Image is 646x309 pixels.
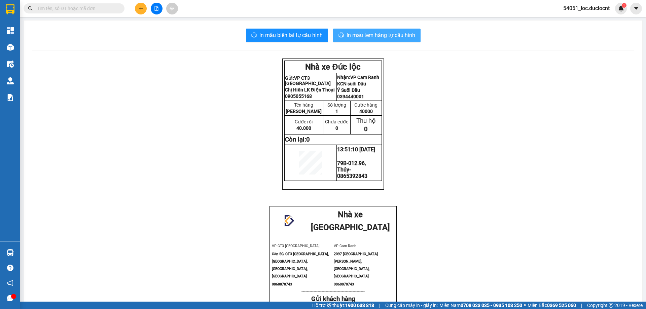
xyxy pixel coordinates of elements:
strong: Nhận: [337,75,379,80]
span: 0 [364,125,368,133]
span: | [581,302,582,309]
span: [PERSON_NAME] [286,109,322,114]
span: 2097 [GEOGRAPHIC_DATA][PERSON_NAME], [GEOGRAPHIC_DATA], [GEOGRAPHIC_DATA] [51,40,95,58]
span: VP Cam Ranh [334,244,356,248]
img: dashboard-icon [7,27,14,34]
span: Căn 5G, CT3 [GEOGRAPHIC_DATA], [GEOGRAPHIC_DATA], [GEOGRAPHIC_DATA], [GEOGRAPHIC_DATA] [2,38,38,60]
span: 79B-012.96, Thủy- 0865392843 [337,160,367,179]
p: ----------------------------------------------- [272,289,395,294]
strong: Nhà xe Đức lộc [305,62,361,72]
span: 1 [335,109,338,114]
span: Thu hộ [356,117,376,124]
span: printer [251,32,257,39]
img: warehouse-icon [7,61,14,68]
span: copyright [609,303,613,308]
img: logo [278,210,300,232]
span: | [379,302,380,309]
strong: 1900 633 818 [345,303,374,308]
span: VP CT3 [GEOGRAPHIC_DATA] [285,75,331,86]
span: Căn 5G, CT3 [GEOGRAPHIC_DATA], [GEOGRAPHIC_DATA], [GEOGRAPHIC_DATA], [GEOGRAPHIC_DATA] [272,252,329,278]
span: 0394440001 [337,94,364,99]
sup: 1 [622,3,626,8]
img: logo-vxr [6,4,14,14]
span: printer [338,32,344,39]
span: search [28,6,33,11]
span: Ý Suối Dầu [337,87,360,93]
span: aim [170,6,174,11]
strong: Gửi khách hàng [311,295,355,303]
span: 0 [335,125,338,131]
span: VP Cam Ranh [350,75,379,80]
img: warehouse-icon [7,249,14,256]
span: 40000 [359,109,373,114]
span: ⚪️ [524,304,526,307]
p: Cước hàng [351,102,381,108]
span: file-add [154,6,159,11]
button: file-add [151,3,163,14]
span: 40.000 [296,125,311,131]
span: 0868878743 [334,282,354,286]
input: Tìm tên, số ĐT hoặc mã đơn [37,5,116,12]
button: plus [135,3,147,14]
span: Cung cấp máy in - giấy in: [385,302,438,309]
img: logo [2,2,19,25]
span: VP Cam Ranh [51,33,74,37]
span: Miền Bắc [528,302,576,309]
p: Cước rồi [285,119,323,124]
strong: Còn lại: [285,136,310,143]
p: Số lượng [324,102,350,108]
span: In mẫu biên lai tự cấu hình [259,31,323,39]
span: 0 [306,136,310,143]
strong: 0369 525 060 [547,303,576,308]
span: 13:51:10 [DATE] [337,146,375,153]
img: warehouse-icon [7,44,14,51]
span: caret-down [633,5,639,11]
button: printerIn mẫu biên lai tự cấu hình [246,29,328,42]
span: 0868878743 [272,282,292,286]
span: question-circle [7,265,13,271]
button: printerIn mẫu tem hàng tự cấu hình [333,29,421,42]
strong: Gửi: [285,75,331,86]
span: 2097 [GEOGRAPHIC_DATA][PERSON_NAME], [GEOGRAPHIC_DATA], [GEOGRAPHIC_DATA] [334,252,378,278]
button: caret-down [630,3,642,14]
span: Hỗ trợ kỹ thuật: [312,302,374,309]
span: message [7,295,13,301]
span: VP CT3 [GEOGRAPHIC_DATA] [272,244,320,248]
span: 54051_loc.duclocnt [558,4,615,12]
p: Chưa cước [324,119,350,124]
button: aim [166,3,178,14]
span: In mẫu tem hàng tự cấu hình [347,31,415,39]
span: KCN suối Dầu [337,81,366,86]
span: plus [139,6,143,11]
span: notification [7,280,13,286]
img: solution-icon [7,94,14,101]
span: Chị Hiền LK Điện Thoại [285,87,335,92]
span: Miền Nam [439,302,522,309]
strong: Nhà xe [GEOGRAPHIC_DATA] [20,4,99,23]
span: 1 [623,3,625,8]
img: warehouse-icon [7,77,14,84]
span: 0905055168 [285,93,312,99]
strong: Nhà xe [GEOGRAPHIC_DATA] [311,210,390,232]
p: Tên hàng [285,102,323,108]
img: icon-new-feature [618,5,624,11]
strong: 0708 023 035 - 0935 103 250 [461,303,522,308]
span: VP CT3 [GEOGRAPHIC_DATA] [2,33,50,37]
